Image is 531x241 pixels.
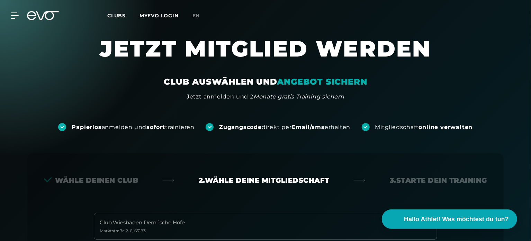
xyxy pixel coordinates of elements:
a: MYEVO LOGIN [139,12,179,19]
em: Monate gratis Training sichern [253,93,344,100]
span: en [192,12,200,19]
a: en [192,12,208,20]
span: Clubs [107,12,126,19]
div: Jetzt anmelden und 2 [187,93,344,101]
a: Clubs [107,12,139,19]
em: ANGEBOT SICHERN [277,77,367,87]
div: Club : Wiesbaden Dern´sche Höfe [100,219,185,227]
div: anmelden und trainieren [72,123,195,131]
div: CLUB AUSWÄHLEN UND [164,76,367,87]
div: Wähle deinen Club [44,175,138,185]
button: Hallo Athlet! Was möchtest du tun? [382,209,517,229]
h1: JETZT MITGLIED WERDEN [58,35,473,76]
strong: Email/sms [292,124,325,130]
span: Hallo Athlet! Was möchtest du tun? [404,215,509,224]
strong: Papierlos [72,124,101,130]
strong: online verwalten [419,124,473,130]
div: direkt per erhalten [219,123,350,131]
div: 3. Starte dein Training [390,175,487,185]
strong: Zugangscode [219,124,262,130]
div: 2. Wähle deine Mitgliedschaft [199,175,330,185]
div: Mitgliedschaft [375,123,473,131]
strong: sofort [146,124,165,130]
div: Marktstraße 2-6 , 65183 [100,228,185,234]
